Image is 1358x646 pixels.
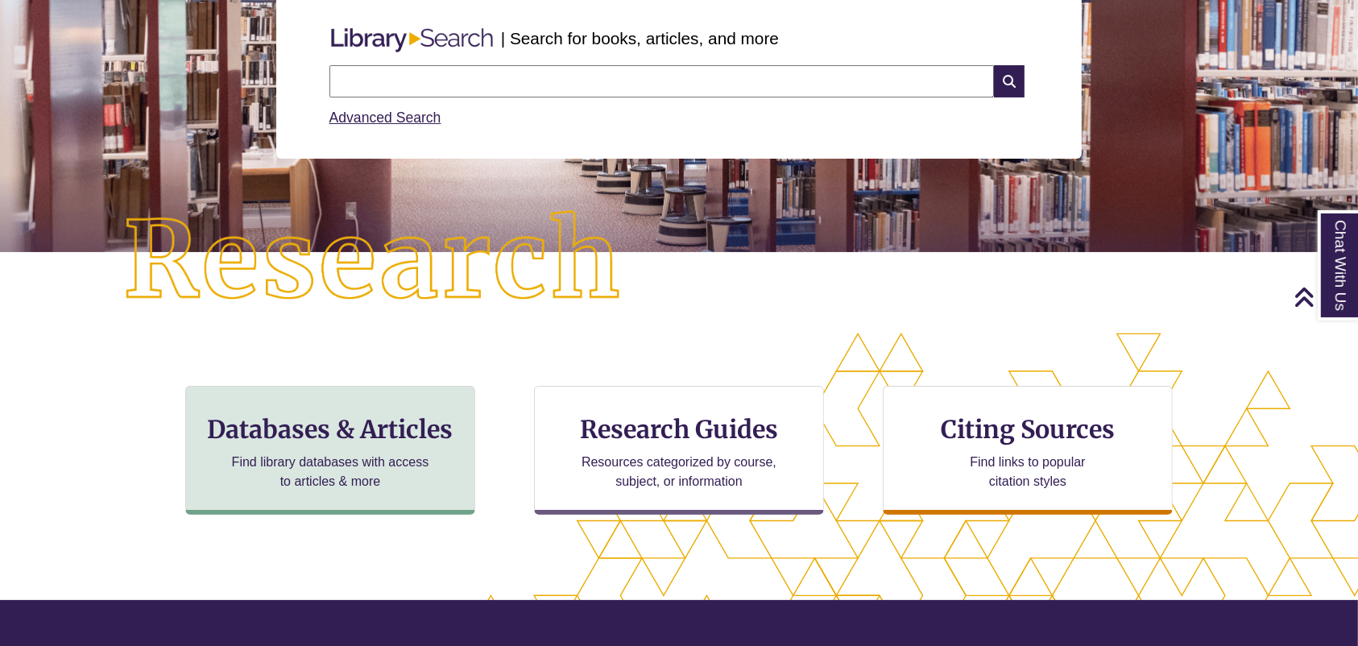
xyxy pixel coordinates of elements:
p: Resources categorized by course, subject, or information [574,453,785,491]
a: Research Guides Resources categorized by course, subject, or information [534,386,824,515]
a: Citing Sources Find links to popular citation styles [883,386,1173,515]
img: Research [68,155,679,368]
a: Back to Top [1294,286,1354,308]
p: Find library databases with access to articles & more [226,453,436,491]
i: Search [994,65,1025,97]
h3: Research Guides [548,414,810,445]
h3: Databases & Articles [199,414,462,445]
a: Advanced Search [329,110,441,126]
p: | Search for books, articles, and more [501,26,779,51]
p: Find links to popular citation styles [950,453,1107,491]
a: Databases & Articles Find library databases with access to articles & more [185,386,475,515]
h3: Citing Sources [929,414,1126,445]
img: Libary Search [323,22,501,59]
